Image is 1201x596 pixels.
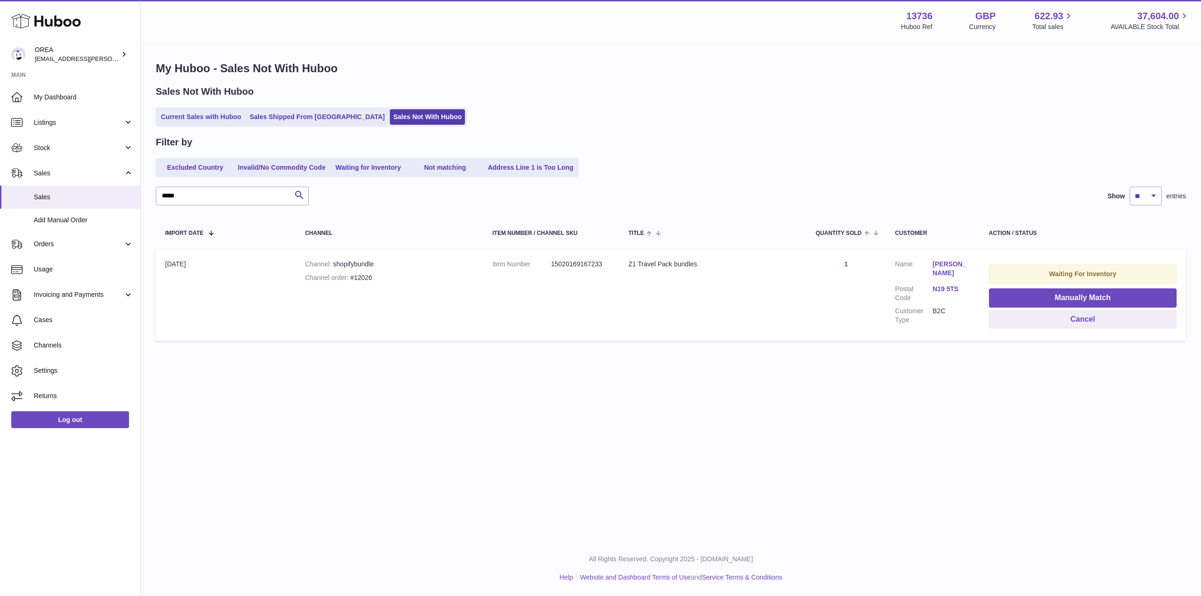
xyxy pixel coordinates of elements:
[34,143,123,152] span: Stock
[34,392,133,400] span: Returns
[34,290,123,299] span: Invoicing and Payments
[1032,23,1074,31] span: Total sales
[156,85,254,98] h2: Sales Not With Huboo
[906,10,933,23] strong: 13736
[1049,270,1116,278] strong: Waiting For Inventory
[933,285,970,294] a: N19 5TS
[305,273,473,282] div: #12026
[11,411,129,428] a: Log out
[989,288,1177,308] button: Manually Match
[492,230,609,236] div: Item Number / Channel SKU
[156,136,192,149] h2: Filter by
[1166,192,1186,201] span: entries
[158,160,233,175] a: Excluded Country
[560,573,573,581] a: Help
[989,230,1177,236] div: Action / Status
[989,310,1177,329] button: Cancel
[702,573,783,581] a: Service Terms & Conditions
[35,45,119,63] div: OREA
[1034,10,1063,23] span: 622.93
[628,260,797,269] div: Z1 Travel Pack bundles
[1108,192,1125,201] label: Show
[34,169,123,178] span: Sales
[580,573,691,581] a: Website and Dashboard Terms of Use
[158,109,244,125] a: Current Sales with Huboo
[235,160,329,175] a: Invalid/No Commodity Code
[408,160,483,175] a: Not matching
[305,230,473,236] div: Channel
[148,555,1193,564] p: All Rights Reserved. Copyright 2025 - [DOMAIN_NAME]
[969,23,996,31] div: Currency
[165,230,204,236] span: Import date
[34,366,133,375] span: Settings
[34,118,123,127] span: Listings
[1137,10,1179,23] span: 37,604.00
[492,260,551,269] dt: Item Number
[895,285,933,302] dt: Postal Code
[34,316,133,324] span: Cases
[305,274,350,281] strong: Channel order
[975,10,996,23] strong: GBP
[34,216,133,225] span: Add Manual Order
[577,573,782,582] li: and
[1110,10,1190,31] a: 37,604.00 AVAILABLE Stock Total
[246,109,388,125] a: Sales Shipped From [GEOGRAPHIC_DATA]
[331,160,406,175] a: Waiting for Inventory
[551,260,609,269] dd: 15020169167233
[11,47,25,61] img: horia@orea.uk
[901,23,933,31] div: Huboo Ref
[305,260,333,268] strong: Channel
[628,230,644,236] span: Title
[933,307,970,324] dd: B2C
[816,230,862,236] span: Quantity Sold
[34,240,123,249] span: Orders
[156,61,1186,76] h1: My Huboo - Sales Not With Huboo
[895,307,933,324] dt: Customer Type
[895,230,970,236] div: Customer
[485,160,577,175] a: Address Line 1 is Too Long
[1110,23,1190,31] span: AVAILABLE Stock Total
[35,55,188,62] span: [EMAIL_ADDRESS][PERSON_NAME][DOMAIN_NAME]
[34,265,133,274] span: Usage
[156,250,296,341] td: [DATE]
[34,341,133,350] span: Channels
[844,260,848,268] a: 1
[390,109,465,125] a: Sales Not With Huboo
[305,260,473,269] div: shopifybundle
[895,260,933,280] dt: Name
[34,93,133,102] span: My Dashboard
[34,193,133,202] span: Sales
[1032,10,1074,31] a: 622.93 Total sales
[933,260,970,278] a: [PERSON_NAME]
